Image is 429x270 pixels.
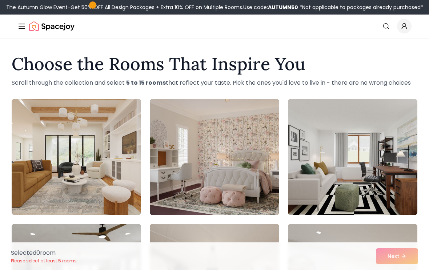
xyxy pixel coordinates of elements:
[12,78,417,87] p: Scroll through the collection and select that reflect your taste. Pick the ones you'd love to liv...
[12,99,141,215] img: Room room-1
[243,4,298,11] span: Use code:
[150,99,279,215] img: Room room-2
[12,55,417,73] h1: Choose the Rooms That Inspire You
[29,19,75,33] img: Spacejoy Logo
[298,4,423,11] span: *Not applicable to packages already purchased*
[11,249,77,257] p: Selected 0 room
[11,258,77,264] p: Please select at least 5 rooms
[126,78,166,87] strong: 5 to 15 rooms
[17,15,412,38] nav: Global
[29,19,75,33] a: Spacejoy
[288,99,417,215] img: Room room-3
[6,4,423,11] div: The Autumn Glow Event-Get 50% OFF All Design Packages + Extra 10% OFF on Multiple Rooms.
[268,4,298,11] b: AUTUMN50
